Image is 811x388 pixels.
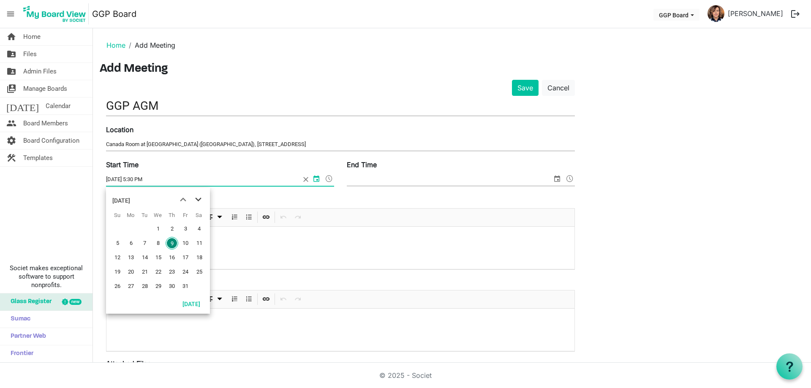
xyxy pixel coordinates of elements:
span: Sunday, October 5, 2025 [111,237,124,250]
span: Sunday, October 12, 2025 [111,251,124,264]
span: Wednesday, October 22, 2025 [152,266,165,278]
span: Thursday, October 2, 2025 [166,222,178,235]
span: home [6,28,16,45]
span: Files [23,46,37,62]
span: [DATE] [6,98,39,114]
div: Alignments [200,209,228,226]
span: Friday, October 31, 2025 [179,280,192,293]
input: Title [106,96,575,116]
span: Calendar [46,98,71,114]
span: Tuesday, October 7, 2025 [139,237,151,250]
span: Friday, October 3, 2025 [179,222,192,235]
a: © 2025 - Societ [379,371,432,380]
span: Monday, October 20, 2025 [125,266,137,278]
button: dropdownbutton [201,294,226,304]
td: Thursday, October 9, 2025 [165,236,178,250]
button: logout [787,5,804,23]
img: uKm3Z0tjzNrt_ifxu4i1A8wuTVZzUEFunqAkeVX314k-_m8m9NsWsKHE-TT1HMYbhDgpvDxYzThGqvDQaee_6Q_thumb.png [708,5,724,22]
span: Wednesday, October 8, 2025 [152,237,165,250]
span: Wednesday, October 1, 2025 [152,222,165,235]
span: Sumac [6,311,30,328]
button: Save [512,80,539,96]
span: Tuesday, October 14, 2025 [139,251,151,264]
th: Tu [138,209,151,222]
span: Friday, October 24, 2025 [179,266,192,278]
button: Numbered List [229,212,240,222]
span: switch_account [6,80,16,97]
button: previous month [175,192,191,207]
th: Th [165,209,178,222]
div: Bulleted List [242,290,256,308]
button: dropdownbutton [201,212,226,222]
label: Start Time [106,160,139,170]
span: Tuesday, October 28, 2025 [139,280,151,293]
span: select [552,173,562,184]
span: Wednesday, October 15, 2025 [152,251,165,264]
div: Insert Link [259,290,273,308]
div: Bulleted List [242,209,256,226]
span: Friday, October 17, 2025 [179,251,192,264]
span: Frontier [6,345,33,362]
span: Board Members [23,115,68,132]
span: settings [6,132,16,149]
span: people [6,115,16,132]
span: Admin Files [23,63,57,80]
button: GGP Board dropdownbutton [653,9,699,21]
div: Numbered List [227,209,242,226]
button: Insert Link [261,212,272,222]
a: [PERSON_NAME] [724,5,787,22]
span: construction [6,149,16,166]
th: Su [110,209,124,222]
span: Templates [23,149,53,166]
span: Monday, October 13, 2025 [125,251,137,264]
button: Numbered List [229,294,240,304]
div: new [69,299,82,305]
button: Insert Link [261,294,272,304]
button: Today [177,298,206,309]
span: Saturday, October 18, 2025 [193,251,206,264]
label: End Time [347,160,377,170]
span: Saturday, October 4, 2025 [193,222,206,235]
span: Friday, October 10, 2025 [179,237,192,250]
div: Insert Link [259,209,273,226]
span: menu [3,6,19,22]
span: Thursday, October 9, 2025 [166,237,178,250]
a: My Board View Logo [21,3,92,24]
div: title [112,192,130,209]
span: Board Configuration [23,132,79,149]
span: Wednesday, October 29, 2025 [152,280,165,293]
label: Location [106,125,133,135]
span: Saturday, October 11, 2025 [193,237,206,250]
button: Bulleted List [243,294,255,304]
div: Alignments [200,290,228,308]
span: Sunday, October 19, 2025 [111,266,124,278]
span: Thursday, October 23, 2025 [166,266,178,278]
a: Home [106,41,125,49]
span: Monday, October 6, 2025 [125,237,137,250]
span: close [300,173,311,186]
li: Add Meeting [125,40,175,50]
span: Societ makes exceptional software to support nonprofits. [4,264,89,289]
span: select [311,173,321,184]
button: Bulleted List [243,212,255,222]
th: Sa [192,209,206,222]
span: Thursday, October 16, 2025 [166,251,178,264]
h3: Add Meeting [100,62,804,76]
span: folder_shared [6,46,16,62]
span: Manage Boards [23,80,67,97]
div: Numbered List [227,290,242,308]
th: We [151,209,165,222]
span: Glass Register [6,293,52,310]
img: My Board View Logo [21,3,89,24]
a: GGP Board [92,5,136,22]
span: Saturday, October 25, 2025 [193,266,206,278]
span: Tuesday, October 21, 2025 [139,266,151,278]
span: Monday, October 27, 2025 [125,280,137,293]
span: Partner Web [6,328,46,345]
span: Sunday, October 26, 2025 [111,280,124,293]
label: Attached Files [106,358,151,369]
span: Thursday, October 30, 2025 [166,280,178,293]
th: Fr [178,209,192,222]
button: next month [191,192,206,207]
a: Cancel [542,80,575,96]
